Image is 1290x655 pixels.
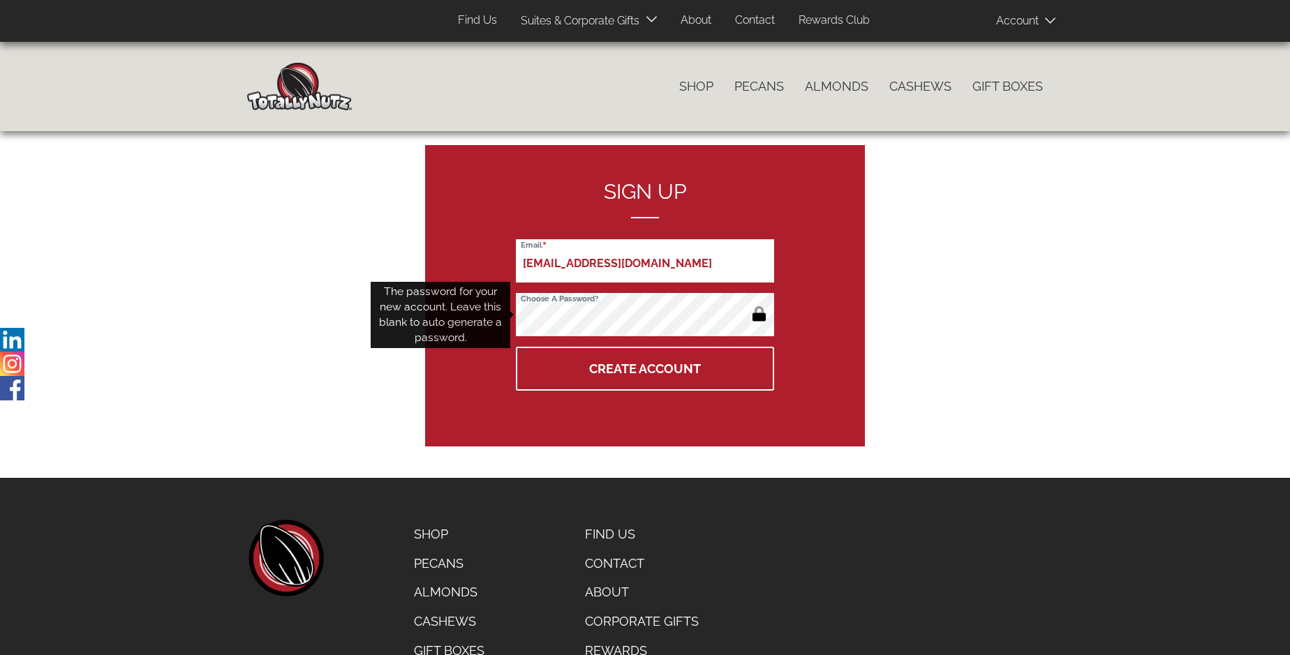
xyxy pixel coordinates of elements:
a: Rewards Club [788,7,880,34]
a: Cashews [879,72,962,101]
a: About [670,7,722,34]
a: Find Us [574,520,712,549]
a: Almonds [794,72,879,101]
a: home [247,520,324,596]
a: Find Us [447,7,507,34]
a: Shop [403,520,495,549]
a: Contact [574,549,712,578]
a: Cashews [403,607,495,636]
a: Contact [725,7,785,34]
a: About [574,578,712,607]
a: Shop [669,72,724,101]
a: Corporate Gifts [574,607,712,636]
div: The password for your new account. Leave this blank to auto generate a password. [371,282,510,348]
a: Gift Boxes [962,72,1053,101]
a: Suites & Corporate Gifts [510,8,644,35]
a: Pecans [724,72,794,101]
a: Pecans [403,549,495,578]
input: Email [516,239,774,283]
img: Home [247,63,352,110]
h2: Sign up [516,180,774,218]
button: Create Account [516,347,774,391]
a: Almonds [403,578,495,607]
